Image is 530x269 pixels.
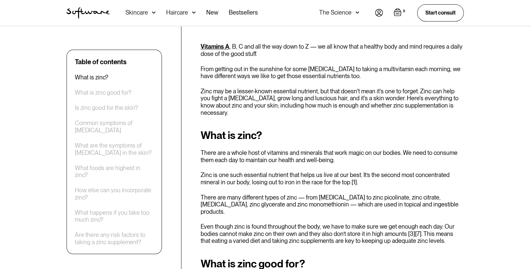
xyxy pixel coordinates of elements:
[67,7,110,19] a: home
[75,209,154,223] a: What happens if you take too much zinc?
[201,43,229,50] a: Vitamins A
[75,164,154,178] a: What foods are highest in zinc?
[166,9,188,16] div: Haircare
[75,104,138,112] a: Is zinc good for the skin?
[201,194,464,215] p: There are many different types of zinc — from [MEDICAL_DATA] to zinc picolinate, zinc citrate, [M...
[192,9,196,16] img: arrow down
[201,66,464,80] p: From getting out in the sunshine for some [MEDICAL_DATA] to taking a multivitamin each morning, w...
[319,9,352,16] div: The Science
[75,142,154,156] a: What are the symptoms of [MEDICAL_DATA] in the skin?
[75,58,126,66] div: Table of contents
[201,223,464,245] p: Even though zinc is found throughout the body, we have to make sure we get enough each day. Our b...
[201,88,464,116] p: Zinc may be a lesser-known essential nutrient, but that doesn't mean it's one to forget. Zinc can...
[417,4,464,21] a: Start consult
[201,129,464,141] h2: What is zinc?
[67,7,110,19] img: Software Logo
[75,187,154,201] a: How else can you incorporate zinc?
[394,8,407,18] a: Open empty cart
[201,171,464,186] p: Zinc is one such essential nutrient that helps us live at our best. It’s the second most concentr...
[201,149,464,163] p: There are a whole host of vitamins and minerals that work magic on our bodies. We need to consume...
[125,9,148,16] div: Skincare
[75,119,154,134] a: Common symptoms of [MEDICAL_DATA]
[201,43,464,57] p: , B, C and all the way down to Z — we all know that a healthy body and mind requires a daily dose...
[75,89,131,96] a: What is zinc good for?
[356,9,359,16] img: arrow down
[402,8,407,14] div: 0
[152,9,156,16] img: arrow down
[75,74,108,81] a: What is zinc?
[75,231,154,246] a: Are there any risk factors to taking a zinc supplement?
